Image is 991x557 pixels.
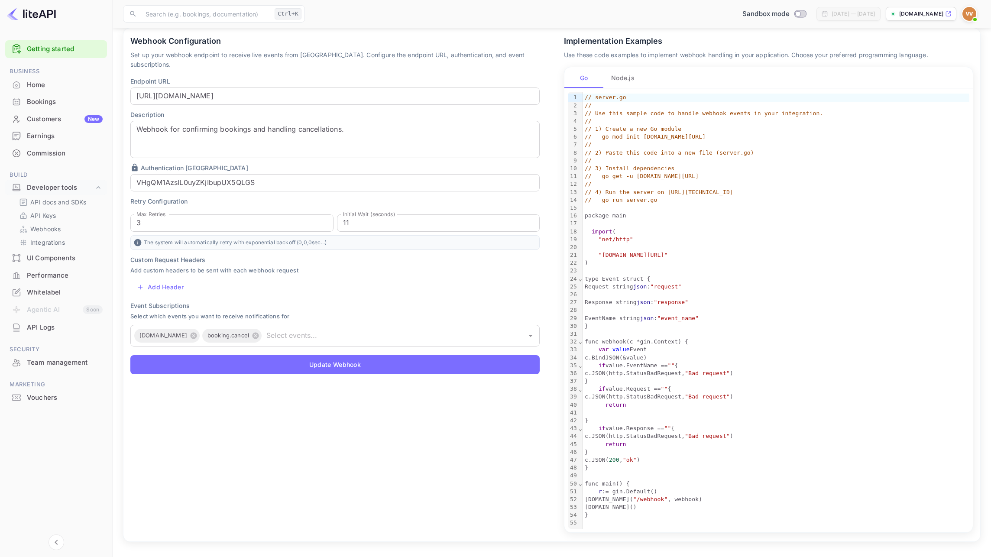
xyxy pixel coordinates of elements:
[585,157,592,164] span: //
[583,417,969,424] div: }
[583,259,969,267] div: )
[568,196,578,204] div: 14
[19,198,100,207] a: API docs and SDKs
[7,7,56,21] img: LiteAPI logo
[564,50,973,60] p: Use these code examples to implement webhook handling in your application. Choose your preferred ...
[583,448,969,456] div: }
[5,170,107,180] span: Build
[578,338,583,345] span: Fold line
[599,236,633,243] span: "net/http"
[568,322,578,330] div: 30
[5,267,107,283] a: Performance
[583,385,969,393] div: value.Request == {
[568,259,578,267] div: 22
[685,370,730,376] span: "Bad request"
[16,196,104,208] div: API docs and SDKs
[568,243,578,251] div: 20
[5,354,107,370] a: Team management
[583,314,969,322] div: EventName string :
[578,386,583,392] span: Fold line
[568,377,578,385] div: 37
[564,35,973,47] p: Implementation Examples
[27,358,103,368] div: Team management
[568,267,578,275] div: 23
[585,189,733,195] span: // 4) Run the server on [URL][TECHNICAL_ID]
[568,424,578,432] div: 43
[130,77,540,86] p: Endpoint URL
[130,278,191,296] button: Add Header
[633,496,668,502] span: "/webhook"
[568,519,578,527] div: 55
[568,204,578,212] div: 15
[27,393,103,403] div: Vouchers
[5,128,107,144] a: Earnings
[599,362,606,369] span: if
[130,235,540,250] p: The system will automatically retry with exponential backoff ( 0 , 0 , 0 sec...)
[585,173,699,179] span: // go get -u [DOMAIN_NAME][URL]
[832,10,875,18] div: [DATE] — [DATE]
[568,236,578,243] div: 19
[583,212,969,220] div: package main
[27,183,94,193] div: Developer tools
[568,188,578,196] div: 13
[568,275,578,283] div: 24
[5,354,107,371] div: Team management
[30,211,56,220] p: API Keys
[27,97,103,107] div: Bookings
[275,8,301,19] div: Ctrl+K
[568,440,578,448] div: 45
[5,180,107,195] div: Developer tools
[568,220,578,227] div: 17
[568,488,578,495] div: 51
[583,488,969,495] div: := gin.Default()
[134,330,192,340] span: [DOMAIN_NAME]
[130,355,540,374] button: Update Webhook
[651,283,682,290] span: "request"
[568,283,578,291] div: 25
[49,534,64,550] button: Collapse navigation
[568,385,578,393] div: 38
[739,9,810,19] div: Switch to Production mode
[19,224,100,233] a: Webhooks
[5,67,107,76] span: Business
[599,252,668,258] span: "[DOMAIN_NAME][URL]"
[568,165,578,172] div: 10
[564,67,603,88] button: Go
[568,228,578,236] div: 18
[583,354,969,362] div: c.BindJSON(&value)
[30,224,61,233] p: Webhooks
[568,362,578,369] div: 35
[27,80,103,90] div: Home
[585,133,706,140] span: // go mod init [DOMAIN_NAME][URL]
[585,126,681,132] span: // 1) Create a new Go module
[263,330,512,342] input: Select events...
[606,402,626,408] span: return
[585,141,592,148] span: //
[568,448,578,456] div: 46
[16,209,104,222] div: API Keys
[568,180,578,188] div: 12
[30,238,65,247] p: Integrations
[606,441,626,447] span: return
[568,432,578,440] div: 44
[343,210,395,218] label: Initial Wait (seconds)
[5,389,107,406] div: Vouchers
[5,145,107,162] div: Commission
[136,124,534,154] textarea: Webhook for confirming bookings and handling cancellations.
[568,251,578,259] div: 21
[568,141,578,149] div: 7
[633,283,647,290] span: json
[5,128,107,145] div: Earnings
[583,424,969,432] div: value.Response == {
[5,267,107,284] div: Performance
[578,425,583,432] span: Fold line
[5,111,107,127] a: CustomersNew
[568,110,578,117] div: 3
[568,298,578,306] div: 27
[657,315,699,321] span: "event_name"
[5,284,107,300] a: Whitelabel
[592,228,612,235] span: import
[130,50,540,70] p: Set up your webhook endpoint to receive live events from [GEOGRAPHIC_DATA]. Configure the endpoin...
[16,223,104,235] div: Webhooks
[583,369,969,377] div: c.JSON(http.StatusBadRequest, )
